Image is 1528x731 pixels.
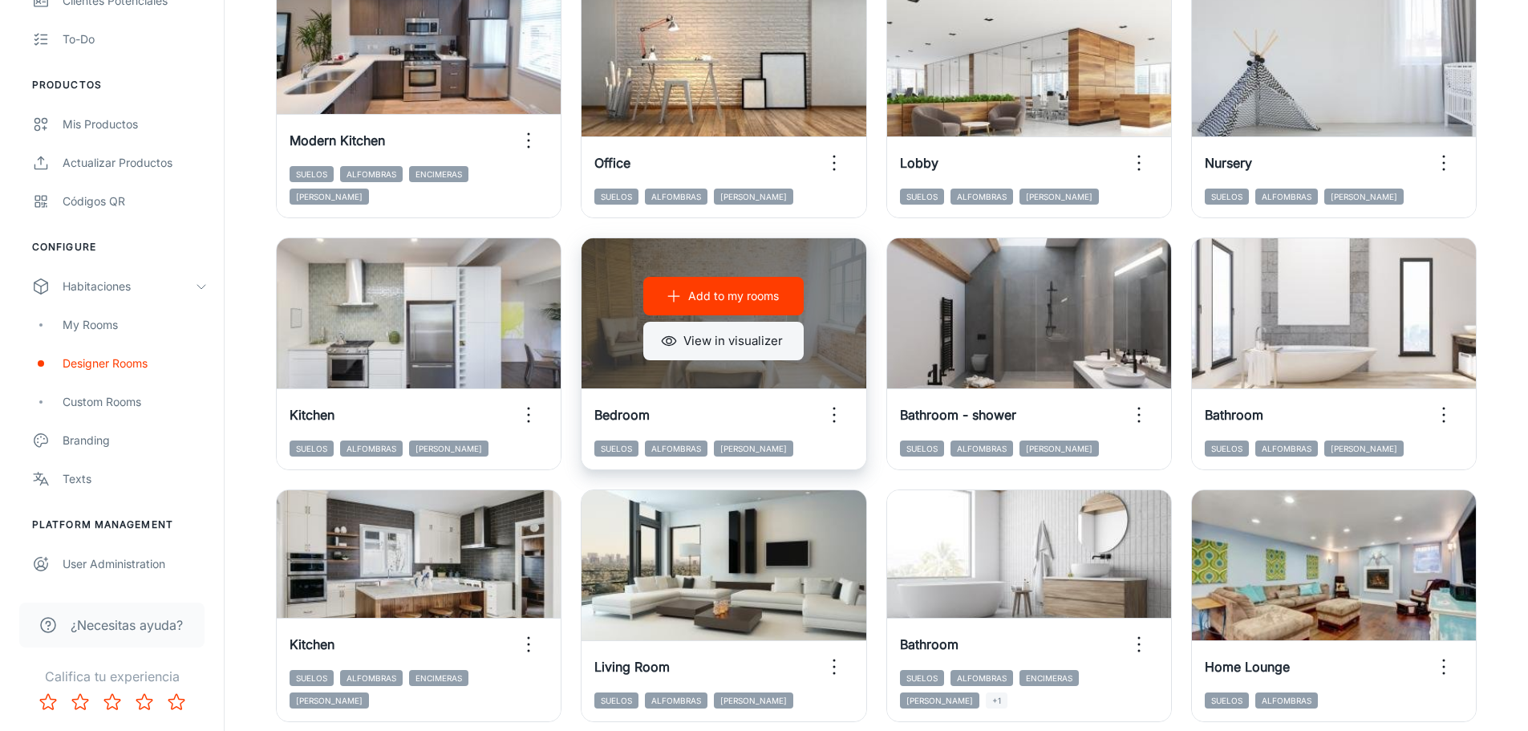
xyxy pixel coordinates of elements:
span: Alfombras [950,670,1013,686]
div: Texts [63,470,208,488]
button: View in visualizer [643,322,804,360]
span: [PERSON_NAME] [714,189,793,205]
span: [PERSON_NAME] [290,692,369,709]
span: [PERSON_NAME] [1019,441,1099,457]
span: Alfombras [645,441,707,457]
h6: Office [594,153,630,173]
span: Suelos [900,189,944,205]
div: To-do [63,30,208,48]
span: +1 [986,692,1007,709]
span: Alfombras [340,670,403,686]
span: Suelos [1205,441,1249,457]
div: Designer Rooms [63,355,208,372]
h6: Bathroom - shower [900,405,1016,424]
span: Alfombras [340,441,403,457]
span: [PERSON_NAME] [1324,441,1404,457]
span: [PERSON_NAME] [1019,189,1099,205]
span: ¿Necesitas ayuda? [71,615,183,635]
span: Encimeras [409,670,468,686]
span: Alfombras [950,441,1013,457]
div: Actualizar productos [63,154,208,172]
button: Add to my rooms [643,277,804,315]
span: Alfombras [1255,189,1318,205]
span: Alfombras [1255,441,1318,457]
span: Suelos [900,441,944,457]
span: Alfombras [1255,692,1318,709]
span: Encimeras [1019,670,1079,686]
h6: Living Room [594,657,670,676]
span: [PERSON_NAME] [409,441,488,457]
span: [PERSON_NAME] [1324,189,1404,205]
span: Suelos [594,692,638,709]
div: Habitaciones [63,278,195,295]
span: Alfombras [950,189,1013,205]
div: Custom Rooms [63,393,208,411]
span: Suelos [594,441,638,457]
span: Suelos [290,670,334,686]
span: Suelos [290,441,334,457]
span: Encimeras [409,166,468,182]
div: Códigos QR [63,193,208,210]
div: Mis productos [63,116,208,133]
div: Branding [63,432,208,449]
button: Rate 2 star [64,686,96,718]
h6: Bedroom [594,405,650,424]
div: User Administration [63,555,208,573]
h6: Lobby [900,153,938,173]
button: Rate 5 star [160,686,193,718]
button: Rate 1 star [32,686,64,718]
h6: Modern Kitchen [290,131,385,150]
span: Suelos [1205,692,1249,709]
span: [PERSON_NAME] [900,692,979,709]
h6: Kitchen [290,405,334,424]
span: [PERSON_NAME] [714,441,793,457]
h6: Bathroom [1205,405,1263,424]
h6: Nursery [1205,153,1252,173]
h6: Bathroom [900,635,959,654]
span: Alfombras [645,189,707,205]
button: Rate 3 star [96,686,128,718]
h6: Kitchen [290,635,334,654]
span: [PERSON_NAME] [714,692,793,709]
div: My Rooms [63,316,208,334]
p: Califica tu experiencia [13,667,211,686]
button: Rate 4 star [128,686,160,718]
span: Alfombras [645,692,707,709]
span: [PERSON_NAME] [290,189,369,205]
span: Suelos [1205,189,1249,205]
p: Add to my rooms [688,287,779,305]
h6: Home Lounge [1205,657,1290,676]
span: Suelos [290,166,334,182]
span: Alfombras [340,166,403,182]
span: Suelos [594,189,638,205]
span: Suelos [900,670,944,686]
